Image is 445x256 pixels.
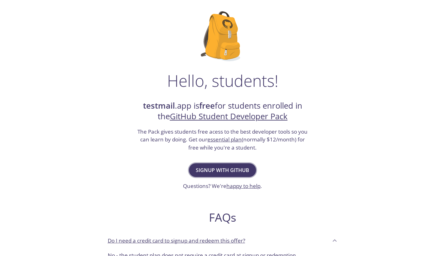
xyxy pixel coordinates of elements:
[103,232,343,249] div: Do I need a credit card to signup and redeem this offer?
[137,101,309,122] h2: .app is for students enrolled in the
[201,11,244,61] img: github-student-backpack.png
[167,71,278,90] h1: Hello, students!
[183,182,262,190] h3: Questions? We're .
[226,182,260,190] a: happy to help
[143,100,175,111] strong: testmail
[170,111,288,122] a: GitHub Student Developer Pack
[196,166,249,175] span: Signup with GitHub
[137,128,309,152] h3: The Pack gives students free acess to the best developer tools so you can learn by doing. Get our...
[199,100,215,111] strong: free
[108,237,245,245] p: Do I need a credit card to signup and redeem this offer?
[103,210,343,224] h2: FAQs
[207,136,242,143] a: essential plan
[189,163,256,177] button: Signup with GitHub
